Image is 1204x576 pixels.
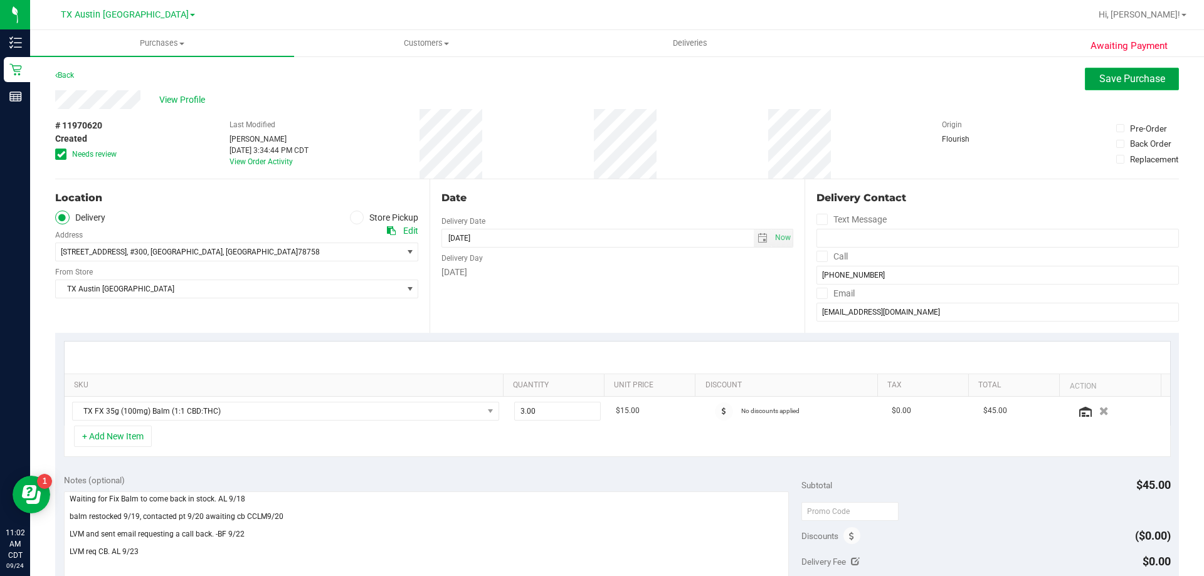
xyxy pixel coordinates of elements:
[887,380,964,390] a: Tax
[1130,137,1171,150] div: Back Order
[741,407,800,414] span: No discounts applied
[350,211,419,225] label: Store Pickup
[441,216,485,227] label: Delivery Date
[159,93,209,107] span: View Profile
[61,248,127,256] span: [STREET_ADDRESS]
[9,36,22,49] inline-svg: Inventory
[147,248,223,256] span: , [GEOGRAPHIC_DATA]
[73,402,483,420] span: TX FX 35g (100mg) Balm (1:1 CBD:THC)
[942,119,962,130] label: Origin
[13,476,50,513] iframe: Resource center
[1090,39,1168,53] span: Awaiting Payment
[1059,374,1160,397] th: Action
[403,224,418,238] div: Edit
[1085,68,1179,90] button: Save Purchase
[55,229,83,241] label: Address
[230,157,293,166] a: View Order Activity
[1099,9,1180,19] span: Hi, [PERSON_NAME]!
[816,285,855,303] label: Email
[1130,153,1178,165] div: Replacement
[705,380,873,390] a: Discount
[801,502,899,521] input: Promo Code
[816,229,1179,248] input: Format: (999) 999-9999
[72,402,499,421] span: NO DATA FOUND
[30,38,294,49] span: Purchases
[441,266,793,279] div: [DATE]
[801,557,846,567] span: Delivery Fee
[230,145,309,156] div: [DATE] 3:34:44 PM CDT
[37,474,52,489] iframe: Resource center unread badge
[656,38,724,49] span: Deliveries
[55,119,102,132] span: # 11970620
[816,191,1179,206] div: Delivery Contact
[441,253,483,264] label: Delivery Day
[558,30,822,56] a: Deliveries
[64,475,125,485] span: Notes (optional)
[754,229,772,247] span: select
[55,191,418,206] div: Location
[74,426,152,447] button: + Add New Item
[1099,73,1165,85] span: Save Purchase
[74,380,499,390] a: SKU
[295,38,557,49] span: Customers
[1135,529,1171,542] span: ($0.00)
[387,224,396,238] div: Copy address to clipboard
[1143,555,1171,568] span: $0.00
[851,557,860,566] i: Edit Delivery Fee
[772,229,793,247] span: select
[978,380,1055,390] a: Total
[402,243,418,261] span: select
[55,266,93,278] label: From Store
[1136,478,1171,491] span: $45.00
[9,63,22,76] inline-svg: Retail
[55,132,87,145] span: Created
[942,134,1005,145] div: Flourish
[223,248,298,256] span: , [GEOGRAPHIC_DATA]
[402,280,418,298] span: select
[72,149,117,160] span: Needs review
[892,405,911,417] span: $0.00
[816,266,1179,285] input: Format: (999) 999-9999
[61,9,189,20] span: TX Austin [GEOGRAPHIC_DATA]
[230,119,275,130] label: Last Modified
[9,90,22,103] inline-svg: Reports
[55,211,105,225] label: Delivery
[294,30,558,56] a: Customers
[816,248,848,266] label: Call
[616,405,640,417] span: $15.00
[515,402,601,420] input: 3.00
[1130,122,1167,135] div: Pre-Order
[614,380,690,390] a: Unit Price
[441,191,793,206] div: Date
[772,229,793,247] span: Set Current date
[513,380,599,390] a: Quantity
[30,30,294,56] a: Purchases
[983,405,1007,417] span: $45.00
[801,525,838,547] span: Discounts
[55,71,74,80] a: Back
[6,561,24,570] p: 09/24
[230,134,309,145] div: [PERSON_NAME]
[816,211,887,229] label: Text Message
[6,527,24,561] p: 11:02 AM CDT
[127,248,147,256] span: , #300
[298,248,320,256] span: 78758
[56,280,402,298] span: TX Austin [GEOGRAPHIC_DATA]
[801,480,832,490] span: Subtotal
